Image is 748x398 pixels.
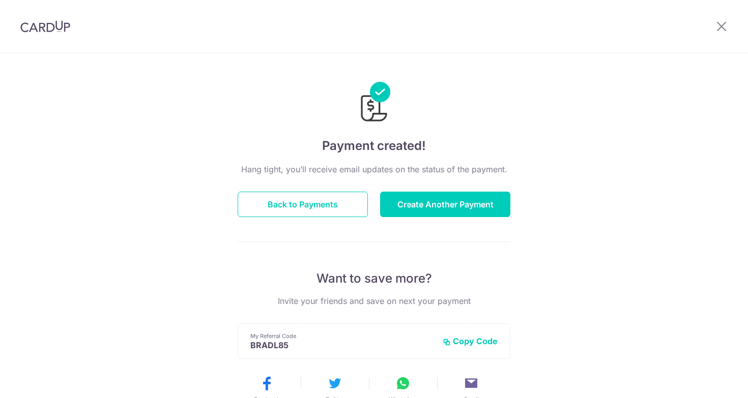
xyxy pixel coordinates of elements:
[358,82,390,125] img: Payments
[443,336,498,346] button: Copy Code
[238,163,510,175] p: Hang tight, you’ll receive email updates on the status of the payment.
[238,295,510,307] p: Invite your friends and save on next your payment
[20,20,70,33] img: CardUp
[250,340,435,350] p: BRADL85
[250,332,435,340] p: My Referral Code
[238,137,510,155] h4: Payment created!
[380,192,510,217] button: Create Another Payment
[238,270,510,287] p: Want to save more?
[238,192,368,217] button: Back to Payments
